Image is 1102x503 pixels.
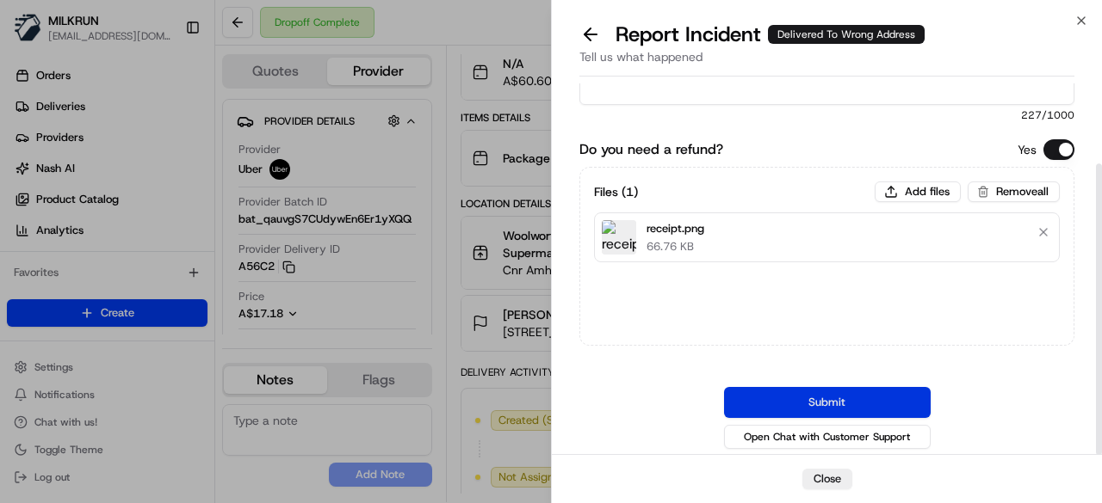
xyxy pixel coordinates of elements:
p: Yes [1018,141,1037,158]
label: Do you need a refund? [579,139,723,160]
span: 227 /1000 [579,108,1074,122]
div: Delivered To Wrong Address [768,25,925,44]
button: Close [802,469,852,489]
h3: Files ( 1 ) [594,183,638,200]
button: Add files [875,181,961,202]
p: Report Incident [616,21,925,48]
p: receipt.png [647,220,704,237]
button: Removeall [968,181,1060,202]
div: Tell us what happened [579,48,1074,77]
button: Submit [724,387,931,418]
button: Remove file [1031,220,1056,244]
button: Open Chat with Customer Support [724,425,931,449]
img: receipt.png [602,220,636,255]
p: 66.76 KB [647,239,704,255]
